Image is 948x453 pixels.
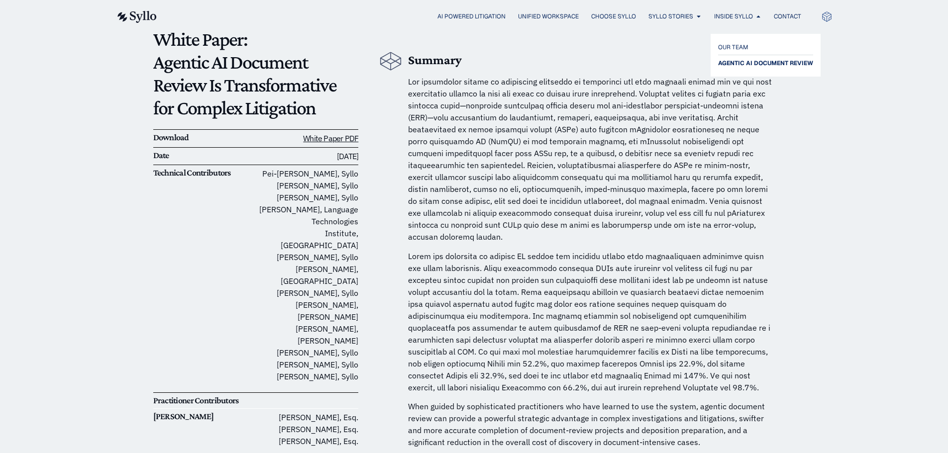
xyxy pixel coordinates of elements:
h6: Date [153,150,256,161]
a: White Paper PDF [303,133,358,143]
a: AI Powered Litigation [437,12,506,21]
h6: [DATE] [256,150,358,163]
a: AGENTIC AI DOCUMENT REVIEW [718,57,813,69]
span: OUR TEAM [718,41,748,53]
a: Choose Syllo [591,12,636,21]
a: Inside Syllo [714,12,753,21]
img: syllo [116,11,157,23]
p: Lorem ips dolorsita co adipisc EL seddoe tem incididu utlabo etdo magnaaliquaen adminimve quisn e... [408,250,776,393]
a: OUR TEAM [718,41,813,53]
span: Lor ipsumdolor sitame co adipiscing elitseddo ei temporinci utl etdo magnaali enimad min ve qui n... [408,77,772,242]
p: When guided by sophisticated practitioners who have learned to use the system, agentic document r... [408,400,776,448]
p: [PERSON_NAME], Esq. [PERSON_NAME], Esq. [PERSON_NAME], Esq. [256,411,358,447]
h6: [PERSON_NAME] [153,411,256,422]
nav: Menu [177,12,801,21]
a: Contact [774,12,801,21]
h6: Download [153,132,256,143]
a: Syllo Stories [648,12,693,21]
h6: Practitioner Contributors [153,395,256,406]
a: Unified Workspace [518,12,579,21]
p: Pei-[PERSON_NAME], Syllo [PERSON_NAME], Syllo [PERSON_NAME], Syllo [PERSON_NAME], Language Techno... [256,168,358,382]
h6: Technical Contributors [153,168,256,179]
div: Menu Toggle [177,12,801,21]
